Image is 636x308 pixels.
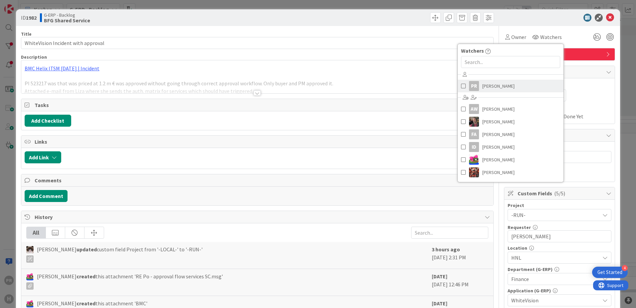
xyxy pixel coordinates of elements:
span: Support [14,1,30,9]
b: [DATE] [432,300,447,307]
img: JK [469,155,479,165]
b: 1982 [26,14,37,21]
span: [PERSON_NAME] [482,129,515,139]
img: Kv [26,246,34,253]
a: PR[PERSON_NAME] [458,80,563,92]
button: Add Link [25,151,61,163]
span: [PERSON_NAME] [482,104,515,114]
a: BMC Helix ITSM [DATE] | Incident [25,65,99,72]
img: JK [469,167,479,177]
b: created [77,300,95,307]
span: G-ERP - Backlog [44,12,90,18]
img: JK [26,273,34,280]
div: ID [469,142,479,152]
span: Custom Fields [518,189,603,197]
span: Description [21,54,47,60]
span: Comments [35,176,481,184]
div: [DATE] 12:46 PM [432,272,488,292]
a: ID[PERSON_NAME] [458,141,563,153]
button: Add Checklist [25,115,71,127]
a: AW[PERSON_NAME] [458,103,563,115]
div: Department (G-ERP) [508,267,611,272]
input: type card name here... [21,37,494,49]
div: [DATE] 2:31 PM [432,245,488,265]
span: Watchers [540,33,562,41]
button: Add Comment [25,190,68,202]
span: HNL [511,254,600,262]
input: Search... [461,56,560,68]
a: BF[PERSON_NAME] [458,115,563,128]
span: Links [35,138,481,146]
div: Location [508,246,611,250]
span: -RUN- [511,210,596,220]
b: [DATE] [432,273,447,280]
span: [PERSON_NAME] this attachment 'RE Po - approval flow services SC.msg' [37,272,223,290]
div: Project [508,203,611,208]
span: WhiteVision [511,296,600,304]
div: Application (G-ERP) [508,288,611,293]
b: updated [77,246,97,253]
div: 4 [622,265,628,271]
span: [PERSON_NAME] [482,142,515,152]
span: [PERSON_NAME] [482,155,515,165]
span: Watchers [461,47,484,55]
a: FA[PERSON_NAME] [458,128,563,141]
div: FA [469,129,479,139]
span: Tasks [35,101,481,109]
b: 3 hours ago [432,246,460,253]
span: History [35,213,481,221]
span: Not Done Yet [554,112,583,120]
span: ID [21,14,37,22]
a: JK[PERSON_NAME] [458,153,563,166]
img: BF [469,117,479,127]
div: All [27,227,46,238]
span: [PERSON_NAME] custom field Project from '-LOCAL-' to '-RUN-' [37,245,203,263]
div: AW [469,104,479,114]
img: JK [26,300,34,307]
span: Finance [511,275,600,283]
label: Title [21,31,32,37]
div: PR [469,81,479,91]
b: BFG Shared Service [44,18,90,23]
input: Search... [411,227,488,239]
span: [PERSON_NAME] [482,167,515,177]
span: ( 5/5 ) [554,190,565,197]
b: created [77,273,95,280]
div: Get Started [597,269,622,276]
a: Kv[PERSON_NAME] [458,179,563,191]
span: [PERSON_NAME] [482,81,515,91]
span: [PERSON_NAME] [482,117,515,127]
div: Open Get Started checklist, remaining modules: 4 [592,267,628,278]
label: Requester [508,224,531,230]
a: JK[PERSON_NAME] [458,166,563,179]
span: Owner [511,33,526,41]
